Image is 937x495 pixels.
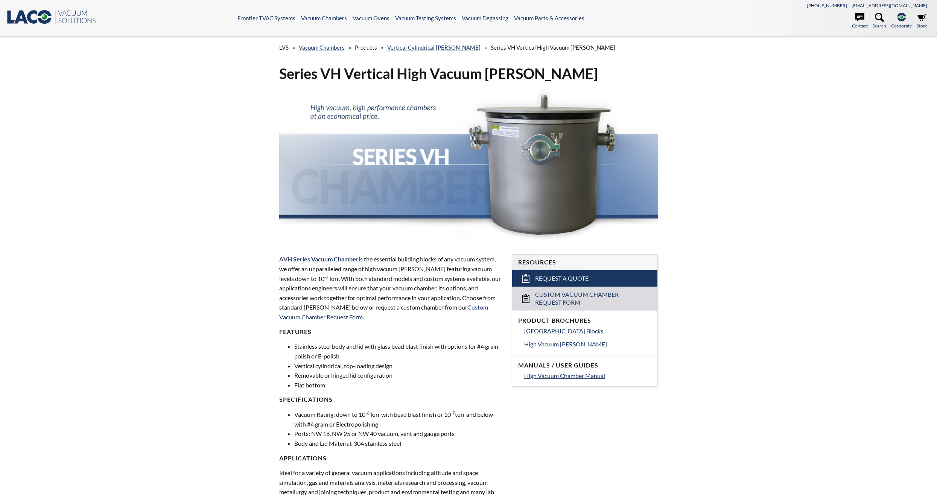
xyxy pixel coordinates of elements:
li: Stainless steel body and lid with glass bead blast finish with options for #4 grain polish or E-p... [294,342,503,361]
a: [EMAIL_ADDRESS][DOMAIN_NAME] [852,3,927,8]
a: Vacuum Ovens [353,15,389,21]
h1: Series VH Vertical High Vacuum [PERSON_NAME] [279,64,658,83]
h4: Resources [518,258,651,266]
a: Contact [852,13,868,29]
li: Vertical cylindrical, top-loading design [294,361,503,371]
a: [GEOGRAPHIC_DATA] Blocks [524,326,651,336]
span: Request a Quote [535,275,589,282]
a: Vacuum Chambers [301,15,347,21]
h4: Product Brochures [518,317,651,325]
li: Removable or hinged lid configuration [294,370,503,380]
strong: VH Series Vacuum Chamber [283,255,359,263]
a: [PHONE_NUMBER] [807,3,847,8]
a: Custom Vacuum Chamber Request Form [279,304,488,320]
span: LVS [279,44,289,51]
a: Search [873,13,886,29]
a: Custom Vacuum Chamber Request Form [512,287,657,310]
img: Series VH Chambers header [279,89,658,240]
h4: APPLICATIONS [279,454,503,462]
a: Vertical Cylindrical [PERSON_NAME] [387,44,481,51]
li: Flat bottom [294,380,503,390]
span: [GEOGRAPHIC_DATA] Blocks [524,327,603,334]
h4: Specifications [279,396,503,404]
span: Corporate [891,22,912,29]
span: Custom Vacuum Chamber Request Form [535,291,637,307]
sup: -7 [324,274,329,280]
sup: -6 [365,410,370,416]
a: Vacuum Degassing [462,15,508,21]
a: Request a Quote [512,270,657,287]
a: Vacuum Testing Systems [395,15,456,21]
a: Vacuum Chambers [299,44,345,51]
div: » » » » [279,37,658,58]
sup: -7 [451,410,455,416]
a: High Vacuum Chamber Manual [524,371,651,381]
span: High Vacuum Chamber Manual [524,372,605,379]
p: A is the essential building blocks of any vacuum system, we offer an unparalleled range of high v... [279,254,503,322]
span: Products [355,44,377,51]
a: Vacuum Parts & Accessories [514,15,584,21]
a: Store [917,13,927,29]
span: Series VH Vertical High Vacuum [PERSON_NAME] [491,44,615,51]
li: Vacuum Rating: down to 10 Torr with bead blast finish or 10 torr and below with #4 grain or Elect... [294,410,503,429]
h4: Manuals / User Guides [518,361,651,369]
h4: Features [279,328,503,336]
li: Ports: NW 16, NW 25 or NW 40 vacuum, vent and gauge ports [294,429,503,439]
a: Frontier TVAC Systems [237,15,295,21]
a: High Vacuum [PERSON_NAME] [524,339,651,349]
li: Body and Lid Material: 304 stainless steel [294,439,503,448]
span: High Vacuum [PERSON_NAME] [524,340,607,348]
